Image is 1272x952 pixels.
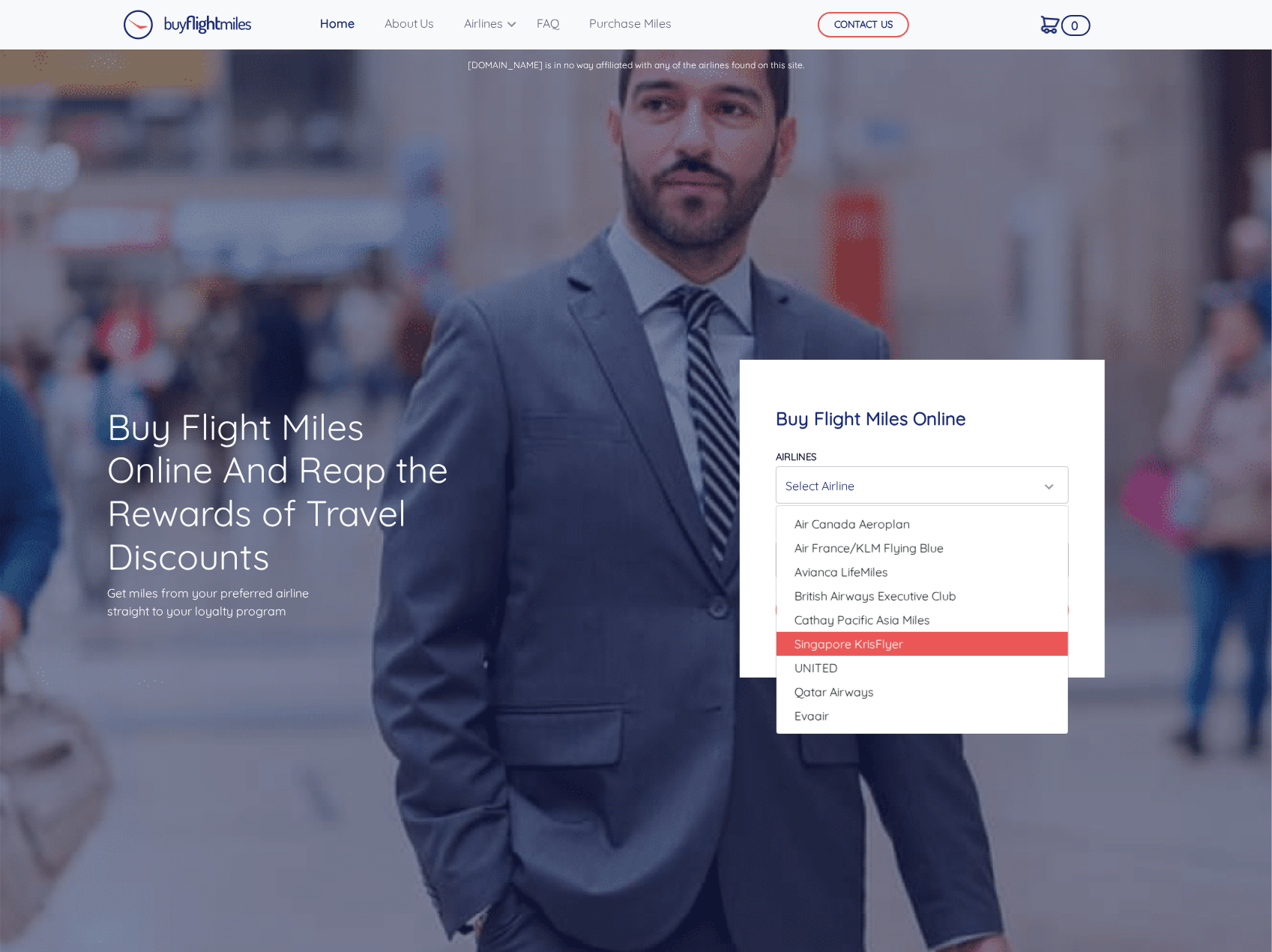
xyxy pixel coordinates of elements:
[795,563,888,581] span: Avianca LifeMiles
[123,6,252,43] a: Buy Flight Miles Logo
[795,683,874,701] span: Qatar Airways
[531,8,565,38] a: FAQ
[795,659,838,677] span: UNITED
[314,8,361,38] a: Home
[1061,15,1091,36] span: 0
[583,8,678,38] a: Purchase Miles
[795,611,930,629] span: Cathay Pacific Asia Miles
[107,584,465,620] p: Get miles from your preferred airline straight to your loyalty program
[818,12,909,37] button: CONTACT US
[776,466,1069,504] button: Select Airline
[795,515,910,533] span: Air Canada Aeroplan
[776,451,816,463] label: Airlines
[776,408,1069,430] h4: Buy Flight Miles Online
[379,8,441,38] a: About Us
[795,707,829,725] span: Evaair
[123,10,252,40] img: Buy Flight Miles Logo
[795,587,956,605] span: British Airways Executive Club
[795,635,903,653] span: Singapore KrisFlyer
[1035,8,1066,40] a: 0
[107,406,465,578] h1: Buy Flight Miles Online And Reap the Rewards of Travel Discounts
[786,472,1050,500] div: Select Airline
[1041,16,1060,34] img: Cart
[459,8,513,38] a: Airlines
[795,539,944,557] span: Air France/KLM Flying Blue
